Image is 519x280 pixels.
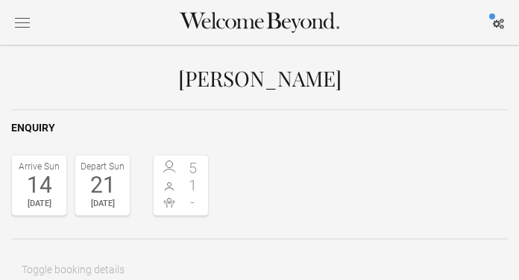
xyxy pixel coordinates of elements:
h1: [PERSON_NAME] [11,67,508,90]
div: [DATE] [79,196,126,211]
span: 1 [181,178,205,193]
div: 21 [79,174,126,196]
div: Depart Sun [79,159,126,174]
div: Arrive Sun [16,159,63,174]
div: 14 [16,174,63,196]
div: [DATE] [16,196,63,211]
span: 5 [181,161,205,175]
h2: Enquiry [11,120,508,136]
span: - [181,195,205,210]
